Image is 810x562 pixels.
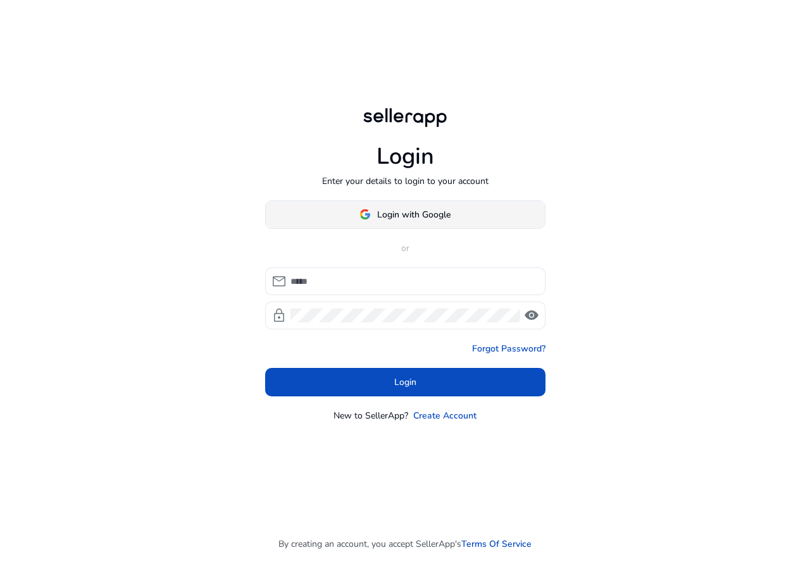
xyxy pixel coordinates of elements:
span: Login with Google [377,208,451,221]
p: New to SellerApp? [333,409,408,422]
p: Enter your details to login to your account [322,174,489,188]
span: visibility [524,308,539,323]
a: Forgot Password? [472,342,545,355]
h1: Login [377,143,434,170]
button: Login [265,368,545,396]
button: Login with Google [265,200,545,229]
a: Create Account [413,409,477,422]
span: mail [271,274,287,289]
span: Login [394,376,416,389]
span: lock [271,308,287,323]
a: Terms Of Service [461,537,532,551]
p: or [265,241,545,255]
img: google-logo.svg [359,209,371,220]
